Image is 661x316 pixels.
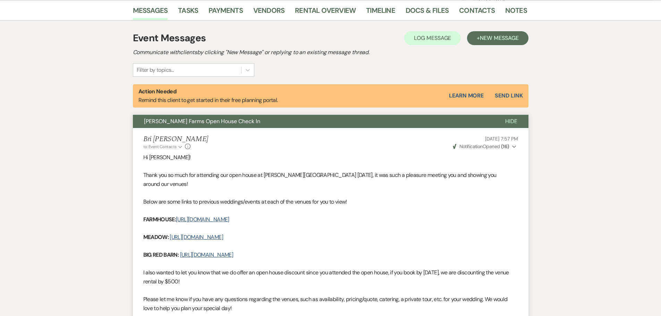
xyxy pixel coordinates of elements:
[366,5,395,20] a: Timeline
[143,154,191,161] span: Hi [PERSON_NAME]!
[138,87,278,105] p: Remind this client to get started in their free planning portal.
[505,118,517,125] span: Hide
[137,66,174,74] div: Filter by topics...
[459,5,495,20] a: Contacts
[406,5,449,20] a: Docs & Files
[452,143,518,150] button: NotificationOpened (16)
[295,5,356,20] a: Rental Overview
[133,31,206,45] h1: Event Messages
[143,198,347,205] span: Below are some links to previous weddings/events at each of the venues for you to view!
[180,251,233,258] a: [URL][DOMAIN_NAME]
[133,115,494,128] button: [PERSON_NAME] Farms Open House Check In
[253,5,285,20] a: Vendors
[178,5,198,20] a: Tasks
[459,143,483,150] span: Notification
[480,34,518,42] span: New Message
[143,296,508,312] span: Please let me know if you have any questions regarding the venues, such as availability, pricing/...
[143,135,209,144] h5: Bri [PERSON_NAME]
[143,216,176,223] strong: FARMHOUSE:
[495,93,523,99] button: Send Link
[414,34,451,42] span: Log Message
[505,5,527,20] a: Notes
[143,144,177,150] span: to: Event Contacts
[449,92,484,100] a: Learn More
[494,115,528,128] button: Hide
[467,31,528,45] button: +New Message
[143,171,497,188] span: Thank you so much for attending our open house at [PERSON_NAME][GEOGRAPHIC_DATA] [DATE], it was s...
[143,233,169,241] strong: MEADOW:
[404,31,461,45] button: Log Message
[501,143,509,150] strong: ( 16 )
[144,118,260,125] span: [PERSON_NAME] Farms Open House Check In
[143,251,179,258] strong: BIG RED BARN:
[176,216,229,223] a: [URL][DOMAIN_NAME]
[138,88,177,95] strong: Action Needed
[453,143,509,150] span: Opened
[209,5,243,20] a: Payments
[143,269,509,285] span: I also wanted to let you know that we do offer an open house discount since you attended the open...
[485,136,518,142] span: [DATE] 7:57 PM
[170,233,223,241] a: [URL][DOMAIN_NAME]
[133,48,528,57] h2: Communicate with clients by clicking "New Message" or replying to an existing message thread.
[133,5,168,20] a: Messages
[143,144,183,150] button: to: Event Contacts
